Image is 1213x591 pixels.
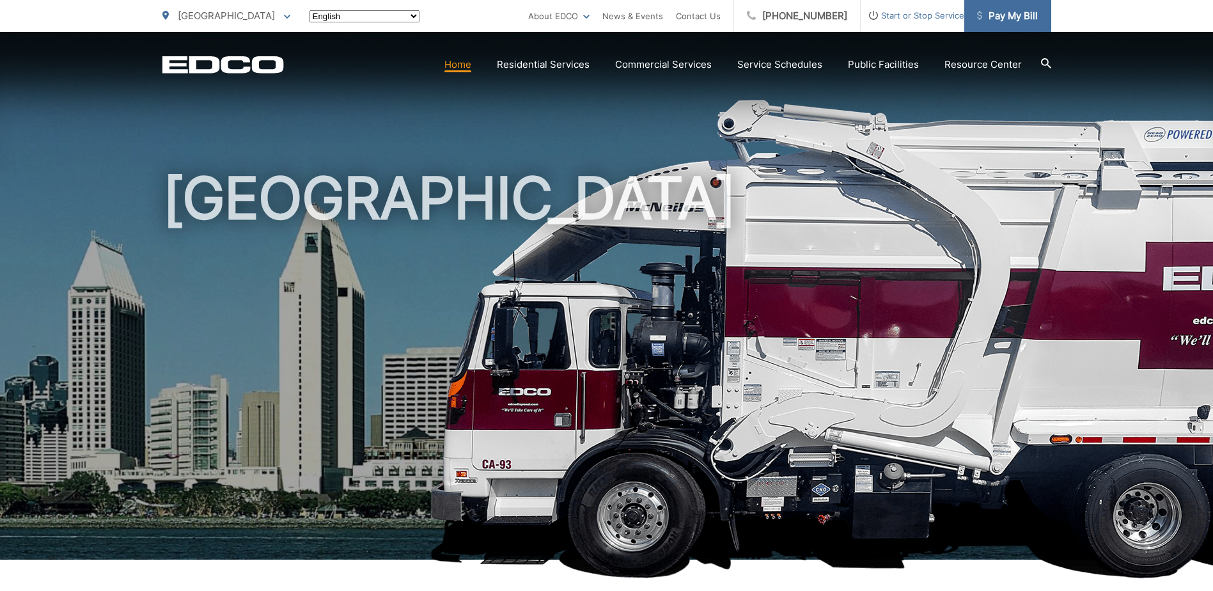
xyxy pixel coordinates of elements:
a: Home [444,57,471,72]
a: Commercial Services [615,57,712,72]
a: Resource Center [944,57,1022,72]
span: Pay My Bill [977,8,1038,24]
h1: [GEOGRAPHIC_DATA] [162,166,1051,571]
select: Select a language [309,10,419,22]
a: Residential Services [497,57,590,72]
a: Contact Us [676,8,721,24]
a: EDCD logo. Return to the homepage. [162,56,284,74]
span: [GEOGRAPHIC_DATA] [178,10,275,22]
a: About EDCO [528,8,590,24]
a: Public Facilities [848,57,919,72]
a: Service Schedules [737,57,822,72]
a: News & Events [602,8,663,24]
